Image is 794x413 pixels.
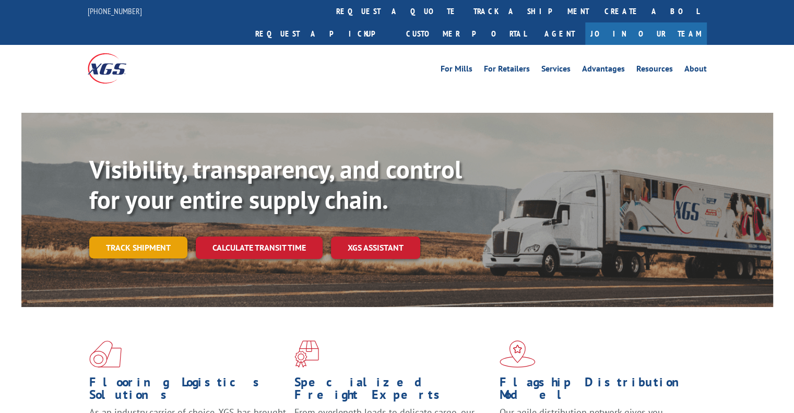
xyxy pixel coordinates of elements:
a: Track shipment [89,237,187,258]
a: For Mills [441,65,472,76]
img: xgs-icon-total-supply-chain-intelligence-red [89,340,122,368]
a: Services [541,65,571,76]
a: Calculate transit time [196,237,323,259]
a: About [684,65,707,76]
a: Customer Portal [398,22,534,45]
a: Advantages [582,65,625,76]
img: xgs-icon-focused-on-flooring-red [294,340,319,368]
h1: Specialized Freight Experts [294,376,492,406]
a: Request a pickup [247,22,398,45]
a: For Retailers [484,65,530,76]
a: Join Our Team [585,22,707,45]
a: [PHONE_NUMBER] [88,6,142,16]
a: Agent [534,22,585,45]
a: XGS ASSISTANT [331,237,420,259]
a: Resources [636,65,673,76]
h1: Flagship Distribution Model [500,376,697,406]
h1: Flooring Logistics Solutions [89,376,287,406]
b: Visibility, transparency, and control for your entire supply chain. [89,153,462,216]
img: xgs-icon-flagship-distribution-model-red [500,340,536,368]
